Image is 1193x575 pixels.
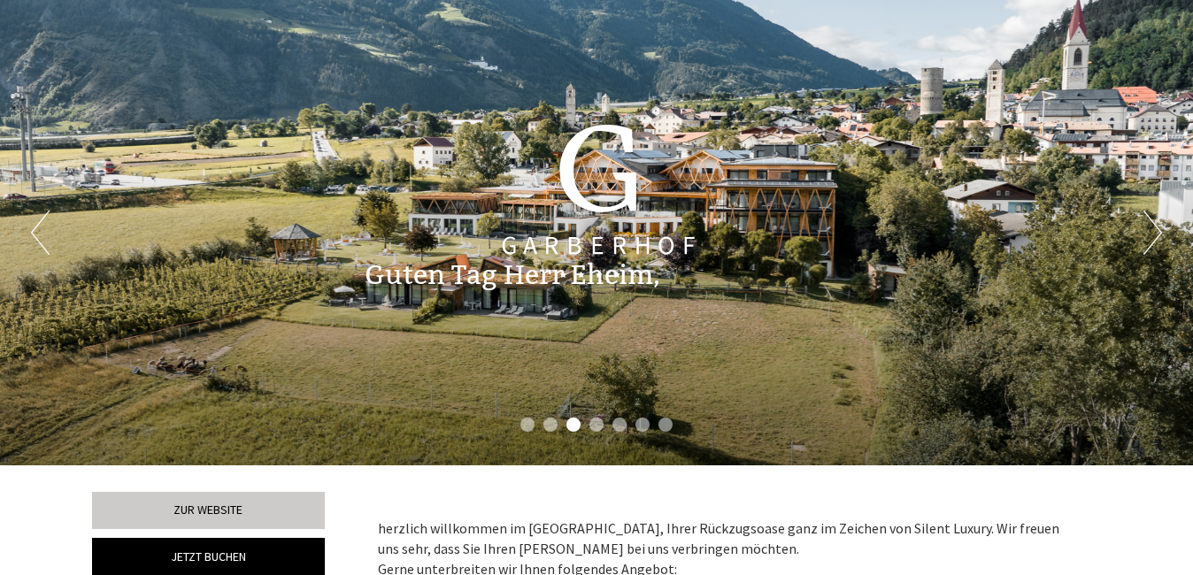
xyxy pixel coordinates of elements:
[92,492,325,529] a: Zur Website
[31,211,50,255] button: Previous
[1143,211,1162,255] button: Next
[365,261,660,290] h1: Guten Tag Herr Eheim,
